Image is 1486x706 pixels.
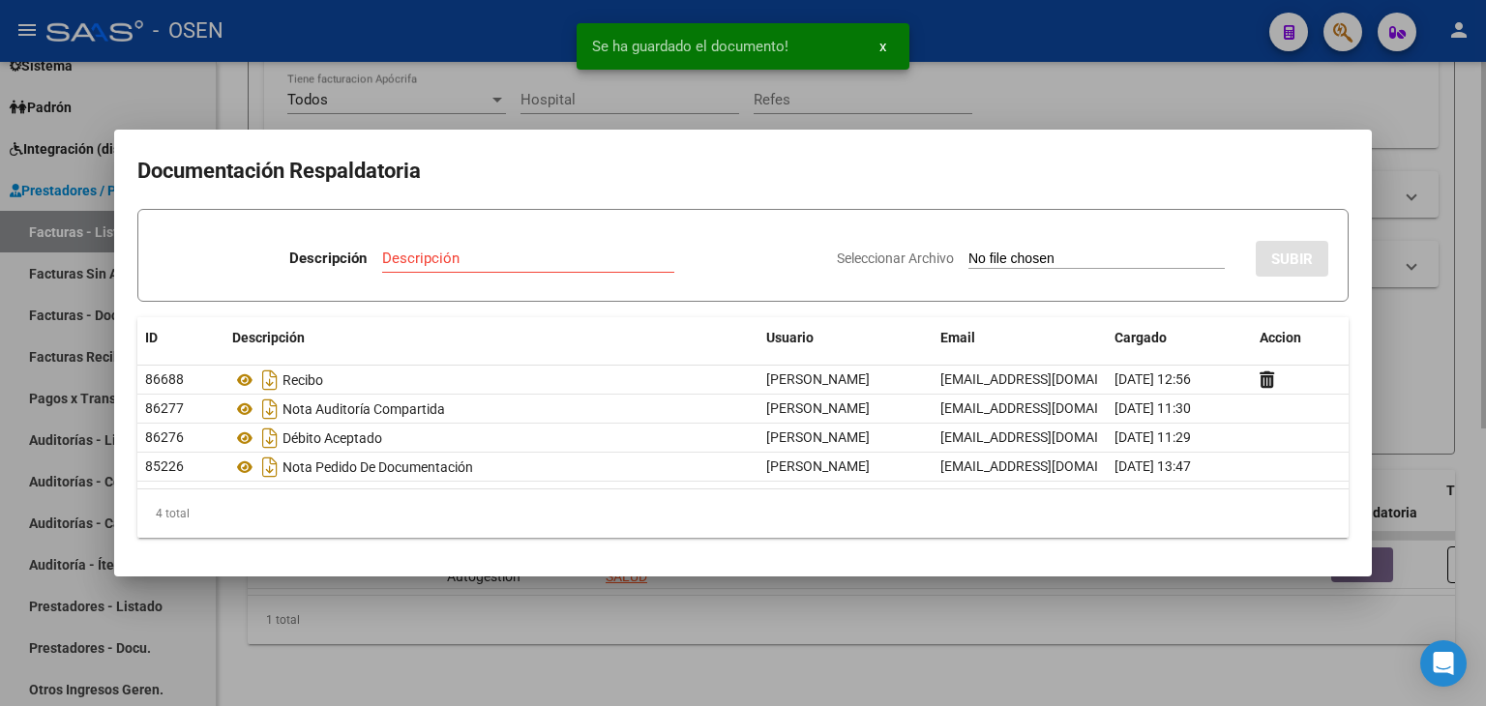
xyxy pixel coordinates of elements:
[940,371,1155,387] span: [EMAIL_ADDRESS][DOMAIN_NAME]
[232,452,751,483] div: Nota Pedido De Documentación
[933,317,1107,359] datatable-header-cell: Email
[257,423,282,454] i: Descargar documento
[1114,429,1191,445] span: [DATE] 11:29
[1420,640,1467,687] div: Open Intercom Messenger
[766,458,870,474] span: [PERSON_NAME]
[257,365,282,396] i: Descargar documento
[758,317,933,359] datatable-header-cell: Usuario
[137,153,1349,190] h2: Documentación Respaldatoria
[837,250,954,266] span: Seleccionar Archivo
[766,429,870,445] span: [PERSON_NAME]
[1252,317,1349,359] datatable-header-cell: Accion
[766,371,870,387] span: [PERSON_NAME]
[1114,400,1191,416] span: [DATE] 11:30
[1114,458,1191,474] span: [DATE] 13:47
[1107,317,1252,359] datatable-header-cell: Cargado
[232,394,751,425] div: Nota Auditoría Compartida
[232,330,305,345] span: Descripción
[145,458,184,474] span: 85226
[137,489,1349,538] div: 4 total
[257,452,282,483] i: Descargar documento
[145,371,184,387] span: 86688
[766,330,814,345] span: Usuario
[145,400,184,416] span: 86277
[864,29,902,64] button: x
[1256,241,1328,277] button: SUBIR
[879,38,886,55] span: x
[145,330,158,345] span: ID
[592,37,788,56] span: Se ha guardado el documento!
[145,429,184,445] span: 86276
[232,423,751,454] div: Débito Aceptado
[1114,330,1167,345] span: Cargado
[1260,330,1301,345] span: Accion
[940,458,1155,474] span: [EMAIL_ADDRESS][DOMAIN_NAME]
[940,330,975,345] span: Email
[232,365,751,396] div: Recibo
[1114,371,1191,387] span: [DATE] 12:56
[257,394,282,425] i: Descargar documento
[766,400,870,416] span: [PERSON_NAME]
[1271,250,1313,268] span: SUBIR
[137,317,224,359] datatable-header-cell: ID
[940,400,1155,416] span: [EMAIL_ADDRESS][DOMAIN_NAME]
[289,248,367,270] p: Descripción
[224,317,758,359] datatable-header-cell: Descripción
[940,429,1155,445] span: [EMAIL_ADDRESS][DOMAIN_NAME]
